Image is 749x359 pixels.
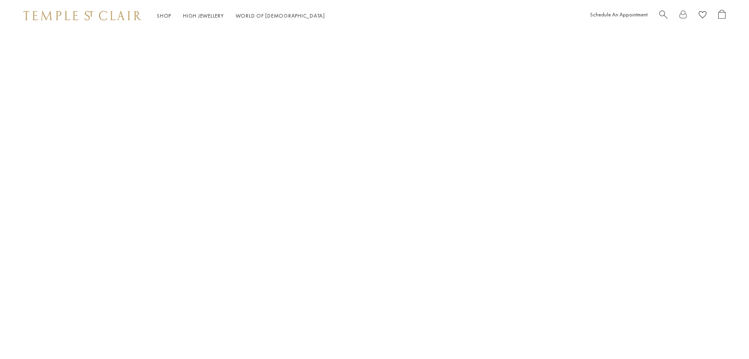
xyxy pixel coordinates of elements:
a: Search [659,10,667,22]
a: View Wishlist [699,10,706,22]
a: ShopShop [157,12,171,19]
a: Open Shopping Bag [718,10,726,22]
img: Temple St. Clair [23,11,141,20]
nav: Main navigation [157,11,325,21]
a: Schedule An Appointment [590,11,648,18]
a: High JewelleryHigh Jewellery [183,12,224,19]
a: World of [DEMOGRAPHIC_DATA]World of [DEMOGRAPHIC_DATA] [236,12,325,19]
